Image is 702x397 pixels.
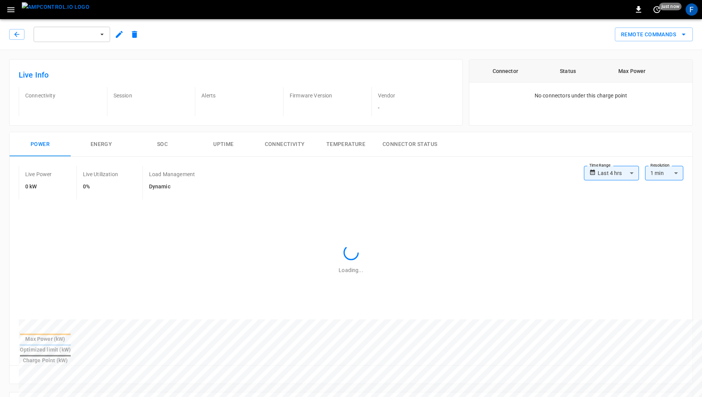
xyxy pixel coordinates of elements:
button: Connectivity [254,132,315,157]
button: Energy [71,132,132,157]
div: 1 min [645,166,683,180]
button: Remote Commands [615,28,693,42]
div: Last 4 hrs [598,166,639,180]
p: Live Utilization [83,170,118,178]
label: Resolution [650,162,670,169]
button: Connector Status [376,132,443,157]
span: Loading... [339,267,363,273]
span: just now [659,3,682,10]
h6: Dynamic [149,183,195,191]
th: Connector [469,60,541,83]
div: remote commands options [615,28,693,42]
h6: 0 kW [25,183,52,191]
h6: 0% [83,183,118,191]
label: Time Range [589,162,611,169]
button: Uptime [193,132,254,157]
img: ampcontrol.io logo [22,2,89,12]
p: Live Power [25,170,52,178]
table: connector table [469,60,692,83]
button: set refresh interval [651,3,663,16]
h6: Live Info [19,69,453,81]
p: Firmware Version [290,92,365,99]
p: Alerts [201,92,277,99]
p: Session [113,92,189,99]
div: profile-icon [686,3,698,16]
button: SOC [132,132,193,157]
p: Vendor [378,92,454,99]
th: Max Power [595,60,669,83]
button: Power [10,132,71,157]
p: - [378,104,454,112]
p: Connectivity [25,92,101,99]
button: Temperature [315,132,376,157]
th: Status [541,60,595,83]
p: Load Management [149,170,195,178]
p: No connectors under this charge point [535,92,627,99]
